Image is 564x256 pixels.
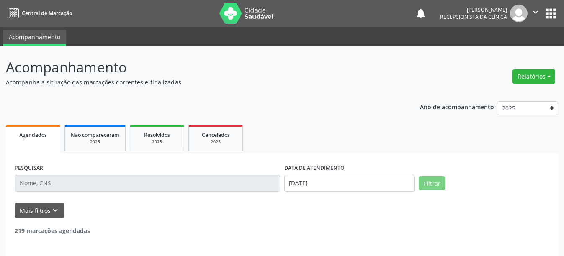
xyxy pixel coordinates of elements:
p: Acompanhe a situação das marcações correntes e finalizadas [6,78,392,87]
div: [PERSON_NAME] [440,6,507,13]
input: Nome, CNS [15,175,280,192]
button: Mais filtroskeyboard_arrow_down [15,203,64,218]
a: Central de Marcação [6,6,72,20]
strong: 219 marcações agendadas [15,227,90,235]
a: Acompanhamento [3,30,66,46]
button: Relatórios [512,69,555,84]
img: img [510,5,528,22]
button:  [528,5,543,22]
label: PESQUISAR [15,162,43,175]
span: Recepcionista da clínica [440,13,507,20]
div: 2025 [136,139,178,145]
p: Acompanhamento [6,57,392,78]
i: keyboard_arrow_down [51,206,60,215]
span: Não compareceram [71,131,119,138]
label: DATA DE ATENDIMENTO [284,162,345,175]
p: Ano de acompanhamento [420,101,494,112]
div: 2025 [195,139,237,145]
span: Central de Marcação [22,10,72,17]
button: apps [543,6,558,21]
input: Selecione um intervalo [284,175,415,192]
span: Resolvidos [144,131,170,138]
div: 2025 [71,139,119,145]
span: Cancelados [202,131,230,138]
i:  [531,8,540,17]
button: Filtrar [419,176,445,190]
span: Agendados [19,131,47,138]
button: notifications [415,8,427,19]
